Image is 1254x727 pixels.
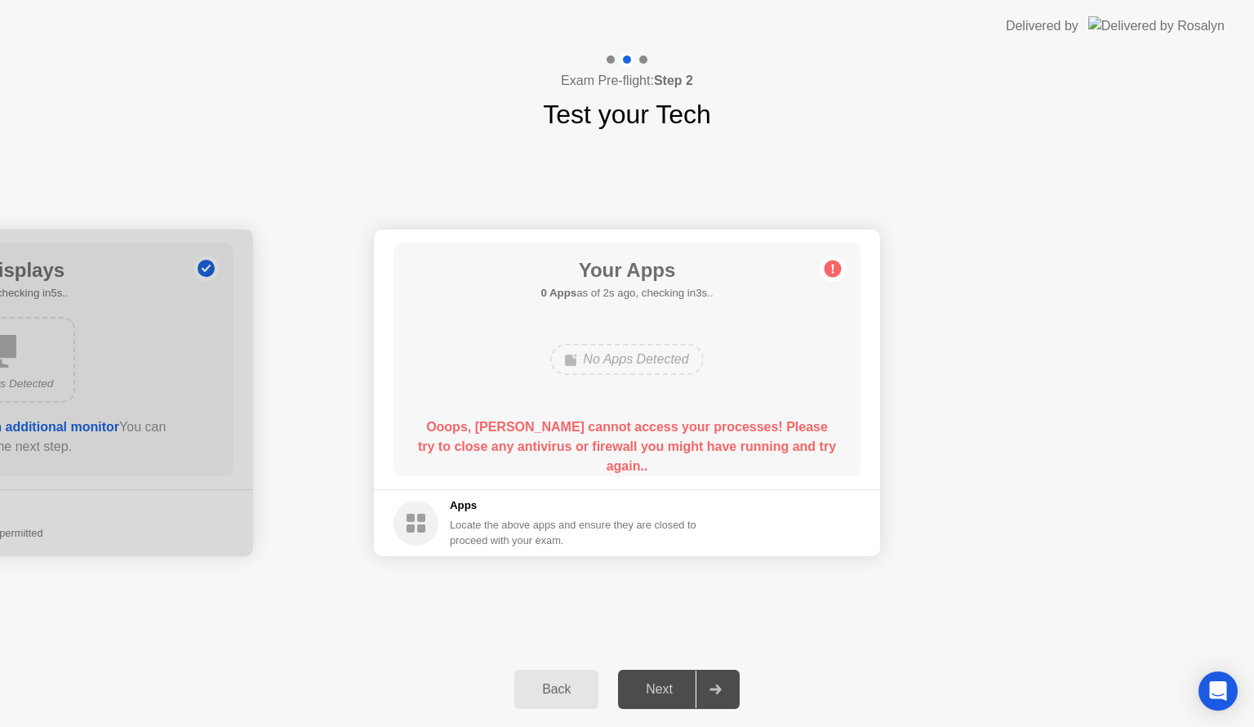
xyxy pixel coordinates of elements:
[540,287,576,299] b: 0 Apps
[618,670,740,709] button: Next
[418,420,836,473] b: Ooops, [PERSON_NAME] cannot access your processes! Please try to close any antivirus or firewall ...
[514,670,598,709] button: Back
[1088,16,1225,35] img: Delivered by Rosalyn
[1006,16,1078,36] div: Delivered by
[450,497,697,514] h5: Apps
[540,285,713,301] h5: as of 2s ago, checking in3s..
[623,682,696,697] div: Next
[654,74,693,87] b: Step 2
[1198,671,1238,711] div: Open Intercom Messenger
[550,344,703,375] div: No Apps Detected
[450,517,697,548] div: Locate the above apps and ensure they are closed to proceed with your exam.
[561,71,693,91] h4: Exam Pre-flight:
[543,95,711,134] h1: Test your Tech
[540,256,713,285] h1: Your Apps
[519,682,594,697] div: Back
